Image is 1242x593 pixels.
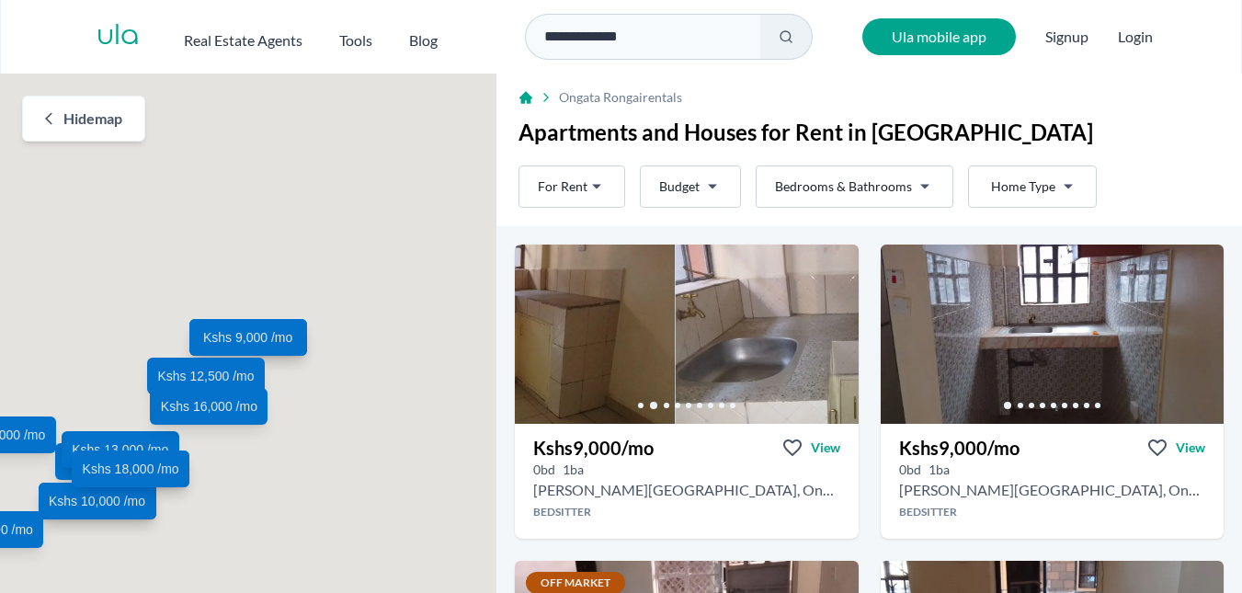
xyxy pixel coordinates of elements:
[899,461,921,479] h5: 0 bedrooms
[929,461,950,479] h5: 1 bathrooms
[63,108,122,130] span: Hide map
[49,492,145,510] span: Kshs 10,000 /mo
[563,461,584,479] h5: 1 bathrooms
[39,483,156,519] a: Kshs 10,000 /mo
[147,358,265,394] a: Kshs 12,500 /mo
[189,319,307,356] a: Kshs 9,000 /mo
[991,177,1055,196] span: Home Type
[184,29,302,51] h2: Real Estate Agents
[559,88,682,107] span: Ongata Rongai rentals
[659,177,700,196] span: Budget
[533,479,839,501] h2: Bedsitter for rent in Ongata Rongai - Kshs 9,000/mo -Tosha Rongai Petrol Station, Nairobi, Kenya,...
[533,461,555,479] h5: 0 bedrooms
[339,29,372,51] h2: Tools
[538,177,587,196] span: For Rent
[756,165,953,208] button: Bedrooms & Bathrooms
[83,460,179,478] span: Kshs 18,000 /mo
[97,20,140,53] a: ula
[881,505,1224,519] h4: Bedsitter
[151,388,268,425] a: Kshs 16,000 /mo
[62,431,179,468] a: Kshs 13,000 /mo
[161,397,257,416] span: Kshs 16,000 /mo
[184,22,302,51] button: Real Estate Agents
[518,118,1220,147] h1: Apartments and Houses for Rent in [GEOGRAPHIC_DATA]
[1045,18,1088,55] span: Signup
[518,165,625,208] button: For Rent
[675,245,1018,424] img: Bedsitter for rent - Kshs 9,000/mo - in Ongata Rongai around Tosha Rongai Petrol Station, Nairobi...
[899,479,1205,501] h2: Bedsitter for rent in Ongata Rongai - Kshs 9,000/mo -Tosha Rongai Petrol Station, Nairobi, Kenya,...
[640,165,741,208] button: Budget
[1176,439,1205,457] span: View
[409,22,438,51] a: Blog
[203,328,292,347] span: Kshs 9,000 /mo
[533,435,654,461] h3: Kshs 9,000 /mo
[775,177,912,196] span: Bedrooms & Bathrooms
[881,245,1224,424] img: Bedsitter for rent - Kshs 9,000/mo - in Ongata Rongai Tosha Rongai Petrol Station, Nairobi, Kenya...
[968,165,1097,208] button: Home Type
[72,450,189,487] a: Kshs 18,000 /mo
[158,367,255,385] span: Kshs 12,500 /mo
[899,435,1020,461] h3: Kshs 9,000 /mo
[862,18,1016,55] a: Ula mobile app
[1118,26,1153,48] button: Login
[409,29,438,51] h2: Blog
[515,424,858,539] a: Kshs9,000/moViewView property in detail0bd 1ba [PERSON_NAME][GEOGRAPHIC_DATA], Ongata RongaiBedsi...
[339,22,372,51] button: Tools
[515,505,858,519] h4: Bedsitter
[881,424,1224,539] a: Kshs9,000/moViewView property in detail0bd 1ba [PERSON_NAME][GEOGRAPHIC_DATA], Ongata RongaiBedsi...
[55,443,173,480] a: Kshs 10,000 /mo
[184,22,474,51] nav: Main
[72,440,168,459] span: Kshs 13,000 /mo
[811,439,840,457] span: View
